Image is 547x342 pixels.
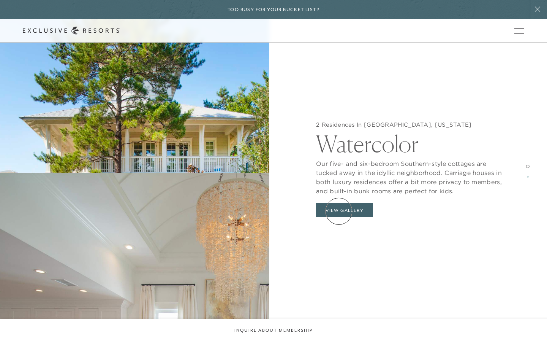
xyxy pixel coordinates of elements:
h6: Too busy for your bucket list? [228,6,319,13]
p: Our five- and six-bedroom Southern-style cottages are tucked away in the idyllic neighborhood. Ca... [316,155,508,196]
button: Open navigation [514,28,524,33]
button: View Gallery [316,203,373,218]
h5: 2 Residences In [GEOGRAPHIC_DATA], [US_STATE] [316,121,508,129]
h2: Watercolor [316,129,508,155]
